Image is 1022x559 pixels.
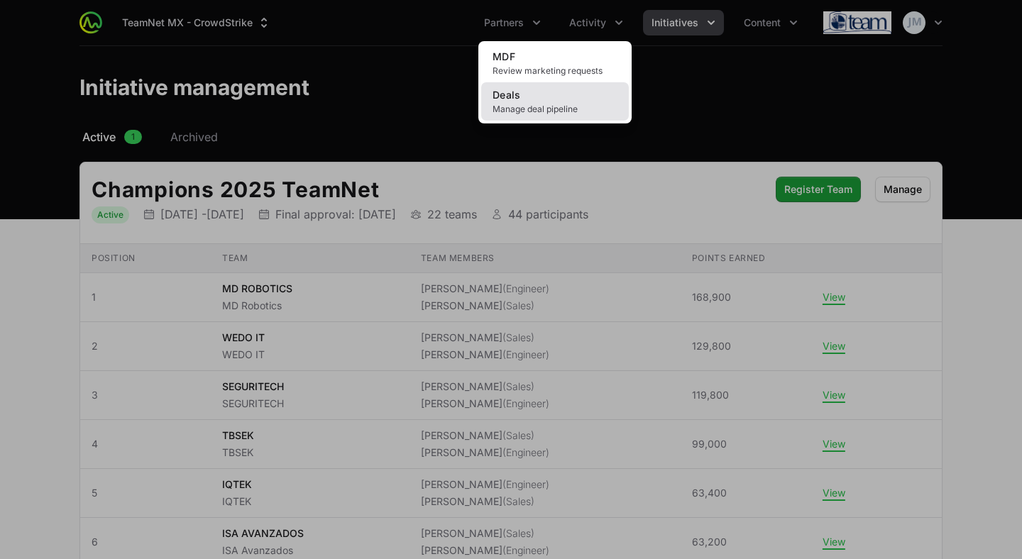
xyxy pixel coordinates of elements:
span: Review marketing requests [493,65,617,77]
span: Manage deal pipeline [493,104,617,115]
a: MDFReview marketing requests [481,44,629,82]
a: DealsManage deal pipeline [481,82,629,121]
span: Deals [493,89,521,101]
span: MDF [493,50,515,62]
div: Main navigation [102,10,806,35]
div: Activity menu [561,10,632,35]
